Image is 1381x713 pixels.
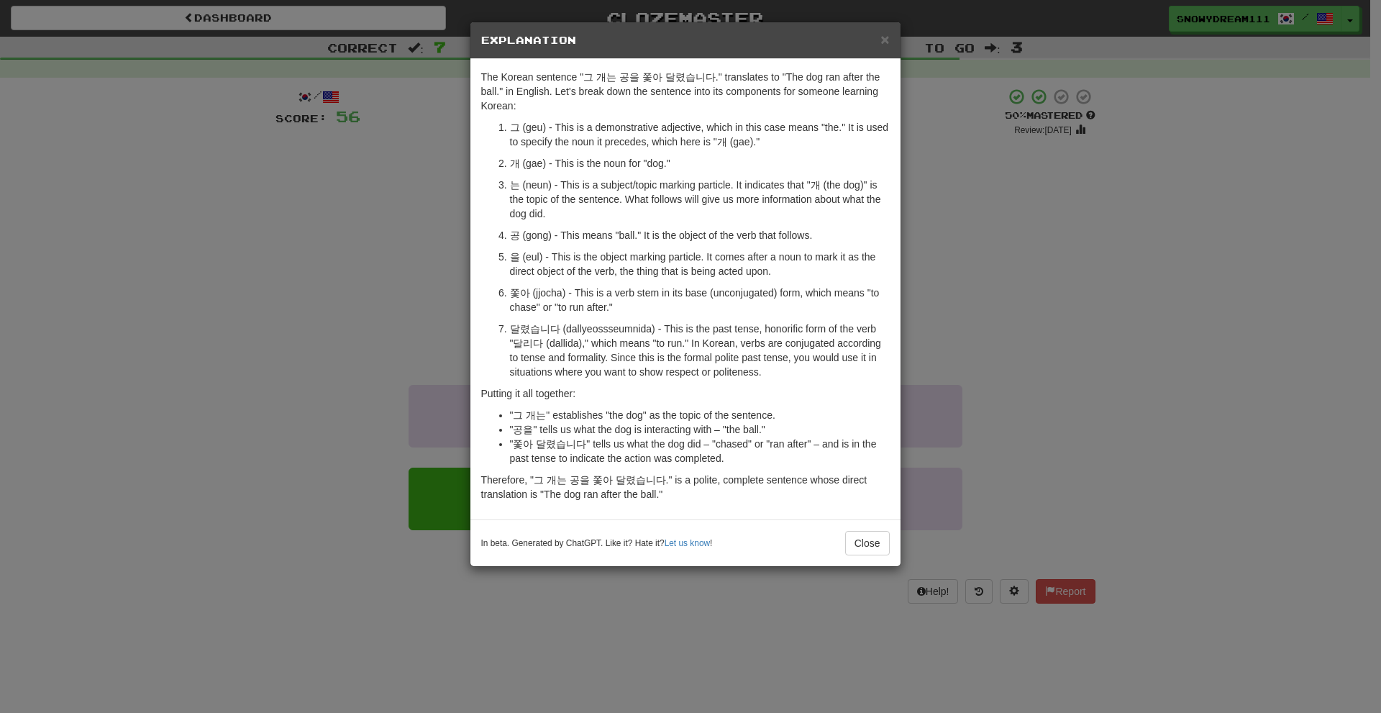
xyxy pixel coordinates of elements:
p: 그 (geu) - This is a demonstrative adjective, which in this case means "the." It is used to specif... [510,120,890,149]
h5: Explanation [481,33,890,47]
small: In beta. Generated by ChatGPT. Like it? Hate it? ! [481,537,713,550]
p: 을 (eul) - This is the object marking particle. It comes after a noun to mark it as the direct obj... [510,250,890,278]
li: "공을" tells us what the dog is interacting with – "the ball." [510,422,890,437]
p: 쫓아 (jjocha) - This is a verb stem in its base (unconjugated) form, which means "to chase" or "to ... [510,286,890,314]
p: Therefore, "그 개는 공을 쫓아 달렸습니다." is a polite, complete sentence whose direct translation is "The do... [481,473,890,501]
p: 달렸습니다 (dallyeossseumnida) - This is the past tense, honorific form of the verb "달리다 (dallida)," w... [510,322,890,379]
button: Close [880,32,889,47]
a: Let us know [665,538,710,548]
p: The Korean sentence "그 개는 공을 쫓아 달렸습니다." translates to "The dog ran after the ball." in English. L... [481,70,890,113]
p: 개 (gae) - This is the noun for "dog." [510,156,890,171]
p: Putting it all together: [481,386,890,401]
li: "그 개는" establishes "the dog" as the topic of the sentence. [510,408,890,422]
span: × [880,31,889,47]
p: 는 (neun) - This is a subject/topic marking particle. It indicates that "개 (the dog)" is the topic... [510,178,890,221]
button: Close [845,531,890,555]
p: 공 (gong) - This means "ball." It is the object of the verb that follows. [510,228,890,242]
li: "쫓아 달렸습니다" tells us what the dog did – "chased" or "ran after" – and is in the past tense to indi... [510,437,890,466]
